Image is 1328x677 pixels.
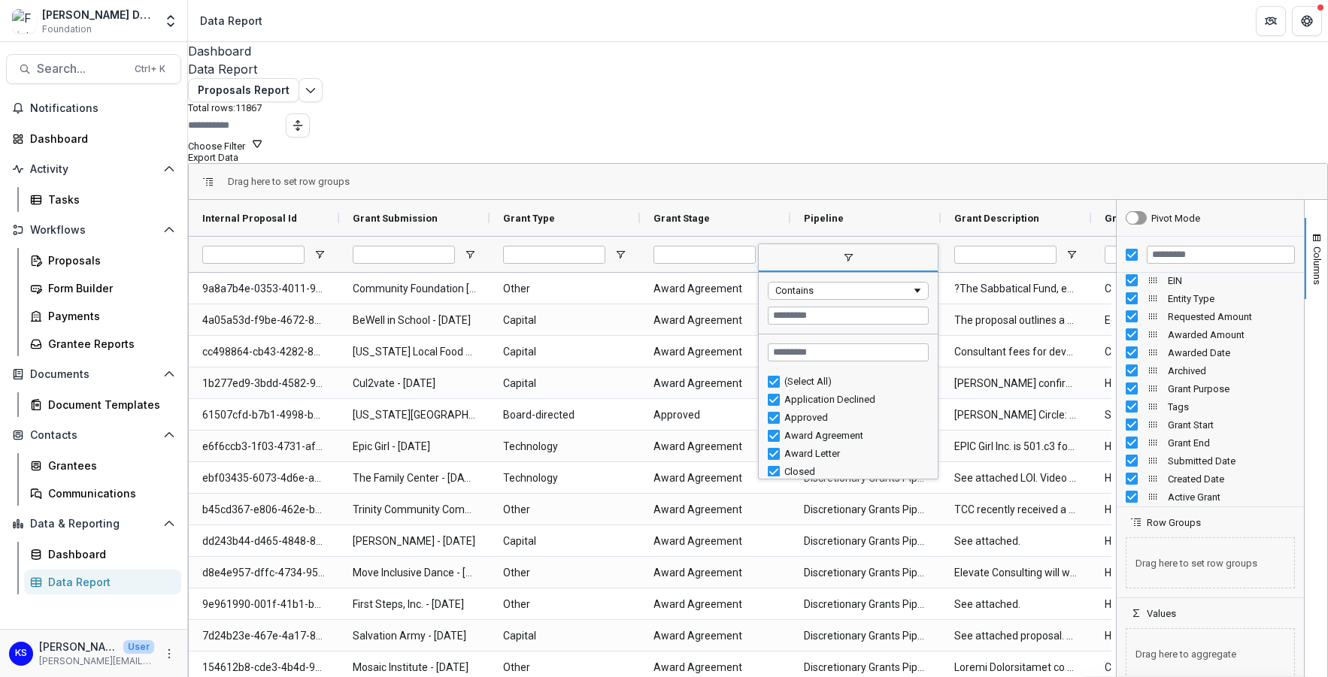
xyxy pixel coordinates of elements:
span: 9a8a7b4e-0353-4011-9efd-dce3cc60093f [202,274,326,304]
div: Contains [775,285,911,296]
span: Technology [503,431,626,462]
span: Award Agreement [653,368,777,399]
button: Choose Filter [188,138,263,152]
a: Form Builder [24,276,181,301]
span: Capital [503,621,626,651]
div: Awarded Amount Column [1117,325,1304,343]
span: Notifications [30,102,175,115]
span: The Family Center - [DATE] [353,463,476,494]
span: Award Agreement [653,589,777,620]
div: Payments [48,308,169,324]
button: Notifications [6,96,181,120]
span: Row Groups [1147,517,1201,528]
div: (Select All) [784,376,924,387]
span: [PERSON_NAME] confirmed that the organization could move forward on the purchase with a staff-lev... [954,368,1078,399]
span: dd243b44-d465-4848-8c1b-98616ee6d086 [202,526,326,557]
div: Dashboard [30,131,169,147]
div: Document Templates [48,397,169,413]
div: Data Report [48,574,169,590]
input: Grant Stage Filter Input [653,246,756,264]
span: Education [1105,305,1228,336]
button: Open Contacts [6,423,181,447]
button: Edit selected report [299,78,323,102]
span: See attached. [954,589,1078,620]
span: ?The Sabbatical Fund, established in [DATE] by the Community Foundation of [GEOGRAPHIC_DATA][US_S... [954,274,1078,304]
span: Other [503,274,626,304]
span: Health and Human Services [1105,526,1228,557]
button: More [160,645,178,663]
span: Workflows [30,224,157,237]
span: Discretionary Grants Pipeline [804,621,927,651]
span: See attached LOI. Video will support fundraising efforts and tell a story in a limited amount of ... [954,463,1078,494]
span: Board-directed [503,400,626,431]
div: Application Declined [784,394,924,405]
button: Open Activity [6,157,181,181]
button: Get Help [1292,6,1322,36]
span: Grant Description [954,213,1039,224]
a: Dashboard [6,126,181,151]
button: Export Data [188,152,238,163]
span: Award Agreement [653,621,777,651]
span: Move Inclusive Dance - [DATE] [353,558,476,588]
span: Award Agreement [653,463,777,494]
span: Health and Human Services [1105,589,1228,620]
span: Other [503,558,626,588]
span: Capital [503,337,626,367]
p: Total rows: 11867 [188,102,1328,113]
span: Award Agreement [653,558,777,588]
span: d8e4e957-dffc-4734-9504-3ae3f7625fb4 [202,558,326,588]
span: Grant Type [503,213,555,224]
button: Open Filter Menu [314,249,326,261]
button: Proposals Report [188,78,299,102]
a: Data Report [188,60,1328,78]
div: Row Groups [228,176,350,187]
div: Filtering operator [768,282,929,300]
a: Document Templates [24,392,181,417]
span: First Steps, Inc. - [DATE] [353,589,476,620]
span: Data & Reporting [30,518,157,530]
span: See attached proposal. Salvation Army has board member matches, as well as other sources of 25k s... [954,621,1078,651]
div: Grantees [48,458,169,473]
div: Award Agreement [784,430,924,441]
span: Active Grant [1168,491,1295,503]
input: Filter Value [768,307,929,325]
div: [PERSON_NAME] Data Sandbox [In Dev] [42,7,154,23]
span: Award Agreement [653,431,777,462]
div: Grantee Reports [48,336,169,352]
span: Requested Amount [1168,311,1295,322]
a: Communications [24,481,181,506]
a: Dashboard [188,42,1328,60]
input: Internal Proposal Id Filter Input [202,246,305,264]
span: Tags [1168,401,1295,413]
input: Filter Columns Input [1147,246,1295,264]
div: Awarded Date Column [1117,343,1304,361]
div: Closed [784,466,924,477]
input: Search filter values [768,343,929,361]
span: Awarded Date [1168,347,1295,358]
span: Health and Human Services [1105,621,1228,651]
a: Grantee Reports [24,331,181,356]
span: Values [1147,608,1176,619]
button: Open Filter Menu [614,249,626,261]
button: Toggle auto height [286,113,310,138]
p: User [123,640,154,654]
button: Open Filter Menu [464,249,476,261]
span: Foundation [42,23,92,36]
div: EIN Column [1117,271,1304,289]
div: Ctrl + K [132,61,168,77]
span: TCC recently received a $900,000 from MDHA to restore their community space. This grant will allo... [954,494,1078,525]
span: Other [503,494,626,525]
span: Internal Proposal Id [202,213,297,224]
span: Discretionary Grants Pipeline [804,589,927,620]
div: Created Date Column [1117,470,1304,488]
span: Grant End [1168,437,1295,449]
span: Trinity Community Commons - [DATE] [353,494,476,525]
span: Health and Human Services [1105,431,1228,462]
input: Grant Type Filter Input [503,246,605,264]
span: [PERSON_NAME] - [DATE] [353,526,476,557]
span: Discretionary Grants Pipeline [804,558,927,588]
span: The proposal outlines a clear, three-phase process designed to deliver a comprehensive strategic ... [954,305,1078,336]
span: cc498864-cb43-4282-80e7-30c6df371952 [202,337,326,367]
span: Capital [503,526,626,557]
button: Open Filter Menu [1066,249,1078,261]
